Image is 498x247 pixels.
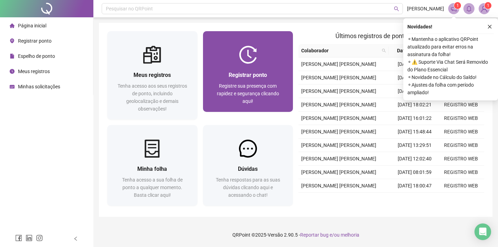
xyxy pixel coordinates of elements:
span: ⚬ Novidade no Cálculo do Saldo! [407,73,494,81]
span: Espelho de ponto [18,53,55,59]
span: search [382,48,386,53]
td: REGISTRO WEB [438,179,484,193]
footer: QRPoint © 2025 - 2.90.5 - [93,223,498,247]
span: [PERSON_NAME] [PERSON_NAME] [301,129,376,134]
span: Registrar ponto [18,38,52,44]
img: 89365 [479,3,489,14]
span: Colaborador [301,47,379,54]
td: [DATE] 13:29:51 [391,139,438,152]
a: DúvidasTenha respostas para as suas dúvidas clicando aqui e acessando o chat! [203,125,293,206]
span: [PERSON_NAME] [PERSON_NAME] [301,88,376,94]
td: [DATE] 18:04:42 [391,58,438,71]
span: [PERSON_NAME] [PERSON_NAME] [301,183,376,188]
span: linkedin [26,235,33,241]
span: environment [10,38,15,43]
span: bell [466,6,472,12]
td: [DATE] 15:48:44 [391,125,438,139]
td: REGISTRO WEB [438,166,484,179]
span: clock-circle [10,69,15,74]
span: [PERSON_NAME] [PERSON_NAME] [301,61,376,67]
span: notification [451,6,457,12]
span: Últimos registros de ponto sincronizados [335,32,447,39]
span: Registre sua presença com rapidez e segurança clicando aqui! [217,83,279,104]
span: Minhas solicitações [18,84,60,89]
span: Versão [268,232,283,238]
td: [DATE] 18:00:47 [391,179,438,193]
span: Registrar ponto [229,72,267,78]
td: REGISTRO WEB [438,152,484,166]
span: Minha folha [137,166,167,172]
span: close [487,24,492,29]
span: Tenha acesso aos seus registros de ponto, incluindo geolocalização e demais observações! [118,83,187,112]
td: REGISTRO WEB [438,139,484,152]
span: Meus registros [133,72,171,78]
span: [PERSON_NAME] [PERSON_NAME] [301,102,376,107]
td: [DATE] 07:59:19 [391,85,438,98]
span: [PERSON_NAME] [PERSON_NAME] [301,156,376,161]
span: Página inicial [18,23,46,28]
th: Data/Hora [389,44,434,58]
span: file [10,54,15,59]
span: [PERSON_NAME] [PERSON_NAME] [301,142,376,148]
sup: 1 [454,2,461,9]
span: ⚬ Ajustes da folha com período ampliado! [407,81,494,96]
td: REGISTRO WEB [438,125,484,139]
td: [DATE] 08:01:59 [391,166,438,179]
span: instagram [36,235,43,241]
span: Dúvidas [238,166,258,172]
a: Minha folhaTenha acesso a sua folha de ponto a qualquer momento. Basta clicar aqui! [107,125,197,206]
span: ⚬ ⚠️ Suporte Via Chat Será Removido do Plano Essencial [407,58,494,73]
td: [DATE] 12:02:40 [391,152,438,166]
span: Meus registros [18,69,50,74]
span: schedule [10,84,15,89]
span: 1 [487,3,489,8]
td: [DATE] 18:02:21 [391,98,438,112]
td: REGISTRO WEB [438,193,484,206]
span: [PERSON_NAME] [PERSON_NAME] [301,75,376,80]
span: Tenha acesso a sua folha de ponto a qualquer momento. Basta clicar aqui! [122,177,183,198]
span: 1 [456,3,459,8]
div: Open Intercom Messenger [474,223,491,240]
td: [DATE] 16:06:10 [391,193,438,206]
td: REGISTRO WEB [438,112,484,125]
span: ⚬ Mantenha o aplicativo QRPoint atualizado para evitar erros na assinatura da folha! [407,35,494,58]
span: Reportar bug e/ou melhoria [300,232,359,238]
sup: Atualize o seu contato no menu Meus Dados [485,2,491,9]
span: [PERSON_NAME] [PERSON_NAME] [301,115,376,121]
span: left [73,236,78,241]
span: facebook [15,235,22,241]
span: Data/Hora [391,47,426,54]
span: [PERSON_NAME] [407,5,444,12]
span: Novidades ! [407,23,432,30]
td: [DATE] 16:01:22 [391,112,438,125]
span: home [10,23,15,28]
td: REGISTRO WEB [438,98,484,112]
td: [DATE] 12:04:04 [391,71,438,85]
a: Registrar pontoRegistre sua presença com rapidez e segurança clicando aqui! [203,31,293,112]
span: search [380,45,387,56]
span: Tenha respostas para as suas dúvidas clicando aqui e acessando o chat! [216,177,280,198]
a: Meus registrosTenha acesso aos seus registros de ponto, incluindo geolocalização e demais observa... [107,31,197,120]
span: [PERSON_NAME] [PERSON_NAME] [301,169,376,175]
span: search [394,6,399,11]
